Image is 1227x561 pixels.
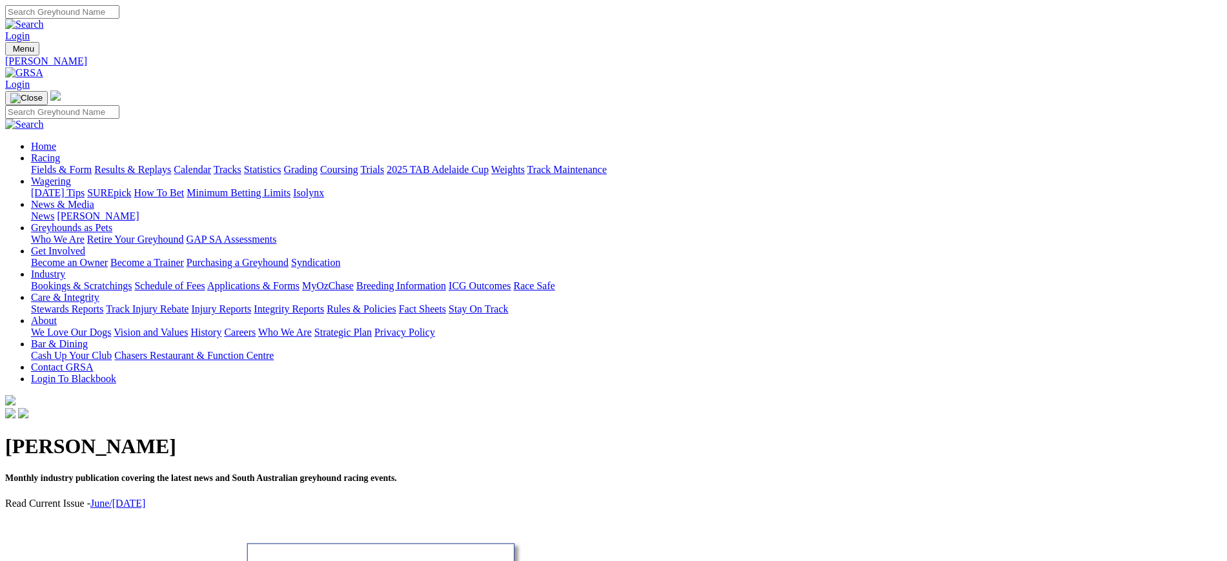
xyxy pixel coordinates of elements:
[31,199,94,210] a: News & Media
[491,164,525,175] a: Weights
[31,257,108,268] a: Become an Owner
[31,362,93,372] a: Contact GRSA
[31,245,85,256] a: Get Involved
[31,176,71,187] a: Wagering
[31,257,1222,269] div: Get Involved
[31,292,99,303] a: Care & Integrity
[513,280,554,291] a: Race Safe
[5,105,119,119] input: Search
[399,303,446,314] a: Fact Sheets
[10,93,43,103] img: Close
[50,90,61,101] img: logo-grsa-white.png
[134,187,185,198] a: How To Bet
[87,187,131,198] a: SUREpick
[302,280,354,291] a: MyOzChase
[387,164,489,175] a: 2025 TAB Adelaide Cup
[31,373,116,384] a: Login To Blackbook
[31,269,65,280] a: Industry
[31,303,103,314] a: Stewards Reports
[31,338,88,349] a: Bar & Dining
[31,210,1222,222] div: News & Media
[31,152,60,163] a: Racing
[87,234,184,245] a: Retire Your Greyhound
[5,5,119,19] input: Search
[207,280,299,291] a: Applications & Forms
[57,210,139,221] a: [PERSON_NAME]
[187,257,289,268] a: Purchasing a Greyhound
[244,164,281,175] a: Statistics
[314,327,372,338] a: Strategic Plan
[360,164,384,175] a: Trials
[187,187,290,198] a: Minimum Betting Limits
[110,257,184,268] a: Become a Trainer
[5,56,1222,67] a: [PERSON_NAME]
[94,164,171,175] a: Results & Replays
[31,327,1222,338] div: About
[134,280,205,291] a: Schedule of Fees
[449,303,508,314] a: Stay On Track
[190,327,221,338] a: History
[31,280,1222,292] div: Industry
[31,327,111,338] a: We Love Our Dogs
[31,210,54,221] a: News
[214,164,241,175] a: Tracks
[224,327,256,338] a: Careers
[527,164,607,175] a: Track Maintenance
[31,280,132,291] a: Bookings & Scratchings
[31,234,1222,245] div: Greyhounds as Pets
[106,303,188,314] a: Track Injury Rebate
[31,187,85,198] a: [DATE] Tips
[5,67,43,79] img: GRSA
[5,42,39,56] button: Toggle navigation
[293,187,324,198] a: Isolynx
[5,408,15,418] img: facebook.svg
[187,234,277,245] a: GAP SA Assessments
[31,234,85,245] a: Who We Are
[449,280,511,291] a: ICG Outcomes
[31,164,1222,176] div: Racing
[5,473,397,483] span: Monthly industry publication covering the latest news and South Australian greyhound racing events.
[258,327,312,338] a: Who We Are
[356,280,446,291] a: Breeding Information
[114,350,274,361] a: Chasers Restaurant & Function Centre
[5,434,1222,458] h1: [PERSON_NAME]
[31,315,57,326] a: About
[31,141,56,152] a: Home
[320,164,358,175] a: Coursing
[5,91,48,105] button: Toggle navigation
[31,222,112,233] a: Greyhounds as Pets
[18,408,28,418] img: twitter.svg
[291,257,340,268] a: Syndication
[327,303,396,314] a: Rules & Policies
[5,79,30,90] a: Login
[31,350,112,361] a: Cash Up Your Club
[114,327,188,338] a: Vision and Values
[5,395,15,405] img: logo-grsa-white.png
[5,19,44,30] img: Search
[31,350,1222,362] div: Bar & Dining
[31,303,1222,315] div: Care & Integrity
[5,498,1222,509] p: Read Current Issue -
[254,303,324,314] a: Integrity Reports
[90,498,145,509] a: June/[DATE]
[284,164,318,175] a: Grading
[5,30,30,41] a: Login
[5,119,44,130] img: Search
[374,327,435,338] a: Privacy Policy
[13,44,34,54] span: Menu
[31,187,1222,199] div: Wagering
[174,164,211,175] a: Calendar
[191,303,251,314] a: Injury Reports
[31,164,92,175] a: Fields & Form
